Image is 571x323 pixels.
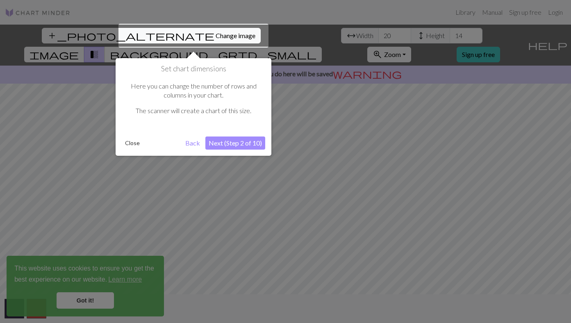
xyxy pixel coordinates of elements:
p: Here you can change the number of rows and columns in your chart. [126,82,261,100]
h1: Set chart dimensions [122,64,265,73]
button: Back [182,136,203,150]
button: Next (Step 2 of 10) [205,136,265,150]
button: Close [122,137,143,149]
p: The scanner will create a chart of this size. [126,106,261,115]
div: Set chart dimensions [116,58,271,156]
